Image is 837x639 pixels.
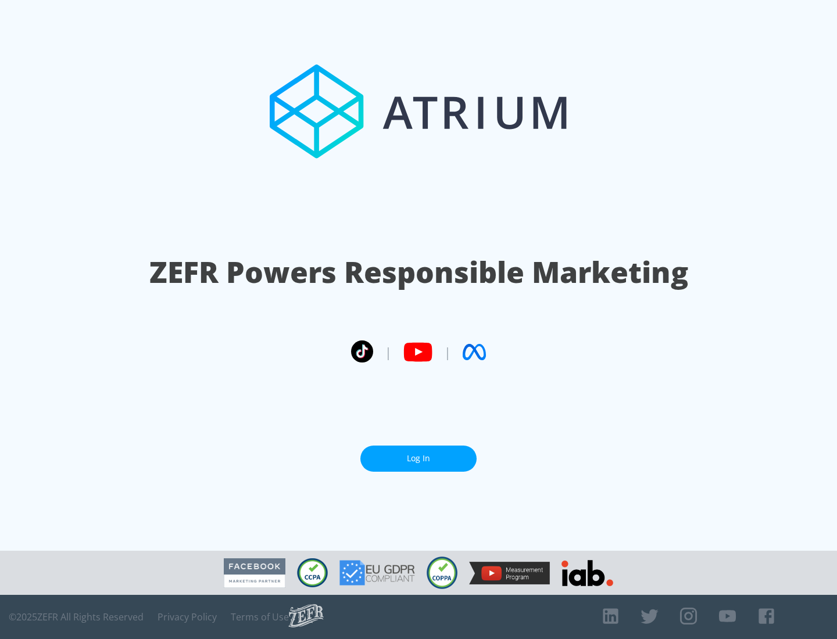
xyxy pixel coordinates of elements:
span: © 2025 ZEFR All Rights Reserved [9,611,144,623]
span: | [444,343,451,361]
img: CCPA Compliant [297,558,328,587]
img: YouTube Measurement Program [469,562,550,584]
a: Privacy Policy [158,611,217,623]
a: Terms of Use [231,611,289,623]
h1: ZEFR Powers Responsible Marketing [149,252,688,292]
img: Facebook Marketing Partner [224,558,285,588]
img: COPPA Compliant [427,557,457,589]
span: | [385,343,392,361]
img: IAB [561,560,613,586]
img: GDPR Compliant [339,560,415,586]
a: Log In [360,446,477,472]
